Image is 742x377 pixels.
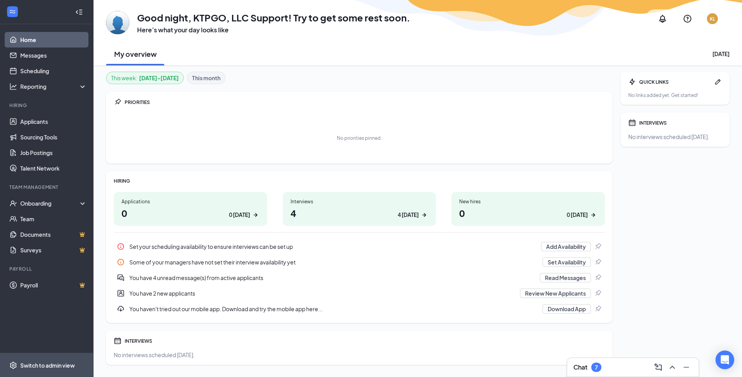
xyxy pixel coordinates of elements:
[111,74,179,82] div: This week :
[589,211,597,219] svg: ArrowRight
[114,178,605,184] div: HIRING
[540,273,591,282] button: Read Messages
[291,206,428,220] h1: 4
[129,243,536,250] div: Set your scheduling availability to ensure interviews can be set up
[594,274,602,282] svg: Pin
[683,14,692,23] svg: QuestionInfo
[594,243,602,250] svg: Pin
[520,289,591,298] button: Review New Applicants
[20,83,87,90] div: Reporting
[283,192,436,226] a: Interviews44 [DATE]ArrowRight
[129,289,515,297] div: You have 2 new applicants
[291,198,428,205] div: Interviews
[639,120,722,126] div: INTERVIEWS
[573,363,587,372] h3: Chat
[639,79,711,85] div: QUICK LINKS
[628,78,636,86] svg: Bolt
[337,135,382,141] div: No priorities pinned.
[628,119,636,127] svg: Calendar
[114,285,605,301] a: UserEntityYou have 2 new applicantsReview New ApplicantsPin
[114,254,605,270] div: Some of your managers have not set their interview availability yet
[459,206,597,220] h1: 0
[9,184,85,190] div: Team Management
[20,227,87,242] a: DocumentsCrown
[9,102,85,109] div: Hiring
[129,305,538,313] div: You haven't tried out our mobile app. Download and try the mobile app here...
[567,211,588,219] div: 0 [DATE]
[117,243,125,250] svg: Info
[114,270,605,285] a: DoubleChatActiveYou have 4 unread message(s) from active applicantsRead MessagesPin
[716,351,734,369] div: Open Intercom Messenger
[666,361,679,373] button: ChevronUp
[9,266,85,272] div: Payroll
[192,74,220,82] b: This month
[75,8,83,16] svg: Collapse
[20,145,87,160] a: Job Postings
[137,11,410,24] h1: Good night, KTPGO, LLC Support! Try to get some rest soon.
[20,361,75,369] div: Switch to admin view
[595,364,598,371] div: 7
[710,16,715,22] div: KL
[122,206,259,220] h1: 0
[129,258,538,266] div: Some of your managers have not set their interview availability yet
[398,211,419,219] div: 4 [DATE]
[682,363,691,372] svg: Minimize
[114,337,122,345] svg: Calendar
[658,14,667,23] svg: Notifications
[125,338,605,344] div: INTERVIEWS
[712,50,730,58] div: [DATE]
[20,32,87,48] a: Home
[654,363,663,372] svg: ComposeMessage
[543,257,591,267] button: Set Availability
[137,26,410,34] h3: Here’s what your day looks like
[117,274,125,282] svg: DoubleChatActive
[20,277,87,293] a: PayrollCrown
[114,301,605,317] div: You haven't tried out our mobile app. Download and try the mobile app here...
[114,239,605,254] a: InfoSet your scheduling availability to ensure interviews can be set upAdd AvailabilityPin
[20,63,87,79] a: Scheduling
[252,211,259,219] svg: ArrowRight
[114,301,605,317] a: DownloadYou haven't tried out our mobile app. Download and try the mobile app here...Download AppPin
[114,239,605,254] div: Set your scheduling availability to ensure interviews can be set up
[9,83,17,90] svg: Analysis
[668,363,677,372] svg: ChevronUp
[20,211,87,227] a: Team
[543,304,591,314] button: Download App
[139,74,179,82] b: [DATE] - [DATE]
[117,258,125,266] svg: Info
[628,133,722,141] div: No interviews scheduled [DATE].
[541,242,591,251] button: Add Availability
[451,192,605,226] a: New hires00 [DATE]ArrowRight
[20,242,87,258] a: SurveysCrown
[20,160,87,176] a: Talent Network
[114,254,605,270] a: InfoSome of your managers have not set their interview availability yetSet AvailabilityPin
[117,289,125,297] svg: UserEntity
[680,361,693,373] button: Minimize
[114,351,605,359] div: No interviews scheduled [DATE].
[20,199,80,207] div: Onboarding
[628,92,722,99] div: No links added yet. Get started!
[114,285,605,301] div: You have 2 new applicants
[20,129,87,145] a: Sourcing Tools
[20,114,87,129] a: Applicants
[114,192,267,226] a: Applications00 [DATE]ArrowRight
[652,361,664,373] button: ComposeMessage
[420,211,428,219] svg: ArrowRight
[594,289,602,297] svg: Pin
[20,48,87,63] a: Messages
[459,198,597,205] div: New hires
[114,98,122,106] svg: Pin
[9,361,17,369] svg: Settings
[594,305,602,313] svg: Pin
[9,8,16,16] svg: WorkstreamLogo
[9,199,17,207] svg: UserCheck
[114,270,605,285] div: You have 4 unread message(s) from active applicants
[117,305,125,313] svg: Download
[229,211,250,219] div: 0 [DATE]
[594,258,602,266] svg: Pin
[714,78,722,86] svg: Pen
[125,99,605,106] div: PRIORITIES
[106,11,129,34] img: KTPGO, LLC Support
[129,274,535,282] div: You have 4 unread message(s) from active applicants
[114,49,157,59] h2: My overview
